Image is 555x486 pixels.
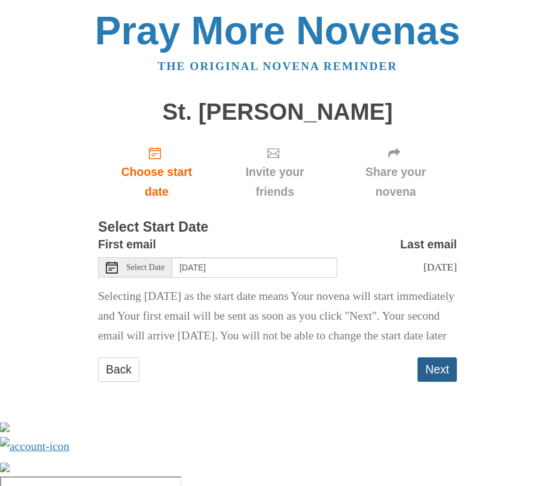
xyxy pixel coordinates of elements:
div: Click "Next" to confirm your start date first. [215,136,334,208]
label: First email [98,235,156,254]
div: Click "Next" to confirm your start date first. [334,136,457,208]
label: Last email [400,235,457,254]
a: The original novena reminder [158,60,398,72]
span: Choose start date [110,162,203,202]
h1: St. [PERSON_NAME] [98,99,457,125]
span: Invite your friends [227,162,322,202]
input: Use the arrow keys to pick a date [172,257,337,278]
span: [DATE] [423,261,457,273]
a: Back [98,357,139,382]
button: Next [417,357,457,382]
p: Selecting [DATE] as the start date means Your novena will start immediately and Your first email ... [98,287,457,346]
a: Choose start date [98,136,215,208]
span: Share your novena [346,162,445,202]
a: Pray More Novenas [95,8,461,53]
span: Select Date [126,263,164,272]
h3: Select Start Date [98,220,457,235]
